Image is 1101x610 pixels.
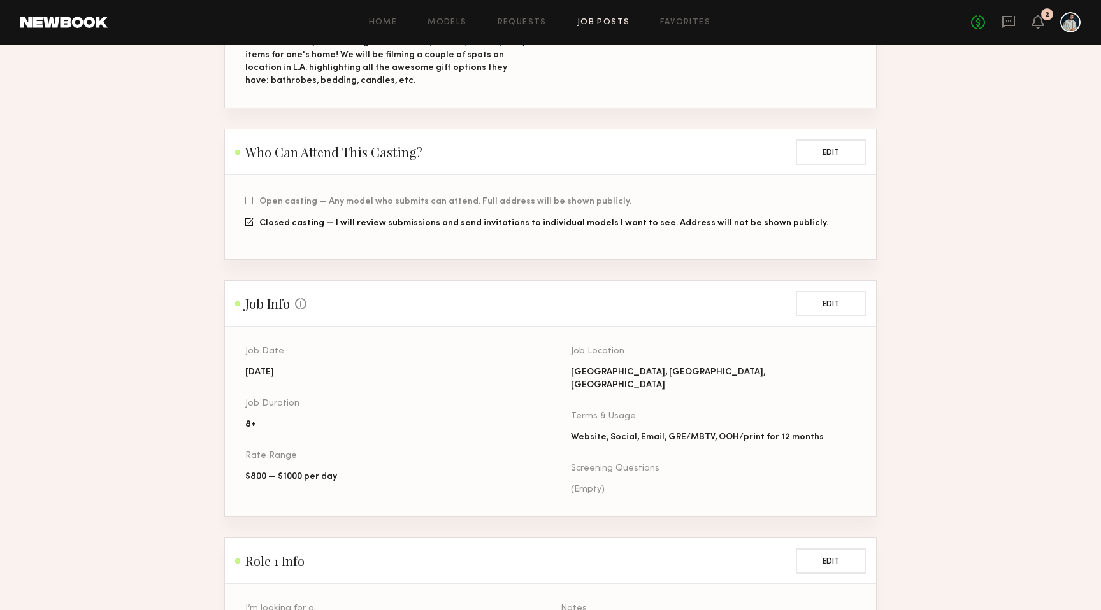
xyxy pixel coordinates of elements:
a: Models [428,18,466,27]
h2: Who Can Attend This Casting? [235,145,422,160]
div: 2 [1045,11,1049,18]
div: (Empty) [571,483,856,496]
h2: Job Info [235,296,306,311]
div: Screening Questions [571,464,856,473]
span: Closed casting — I will review submissions and send invitations to individual models I want to se... [259,220,828,227]
div: Terms & Usage [571,412,856,421]
div: 8+ [245,418,473,431]
div: Job Date [245,347,345,356]
button: Edit [796,548,866,574]
div: [GEOGRAPHIC_DATA], [GEOGRAPHIC_DATA], [GEOGRAPHIC_DATA] [571,366,856,392]
a: Requests [498,18,547,27]
h2: Role 1 Info [235,553,305,569]
div: Marriott Bonvoy is launching its new Boutiques line, hotel-quality items for one's home! We will ... [245,36,530,87]
div: Job Location [571,347,856,356]
div: Website, Social, Email, GRE/MBTV, OOH/print for 12 months [571,431,856,444]
button: Edit [796,291,866,316]
div: $800 — $1000 per day [245,471,530,483]
a: Favorites [660,18,710,27]
button: Edit [796,139,866,165]
span: Open casting — Any model who submits can attend. Full address will be shown publicly. [259,198,631,206]
a: Job Posts [577,18,630,27]
div: Job Duration [245,399,473,408]
a: Home [369,18,398,27]
div: Rate Range [245,451,530,460]
div: [DATE] [245,366,345,379]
